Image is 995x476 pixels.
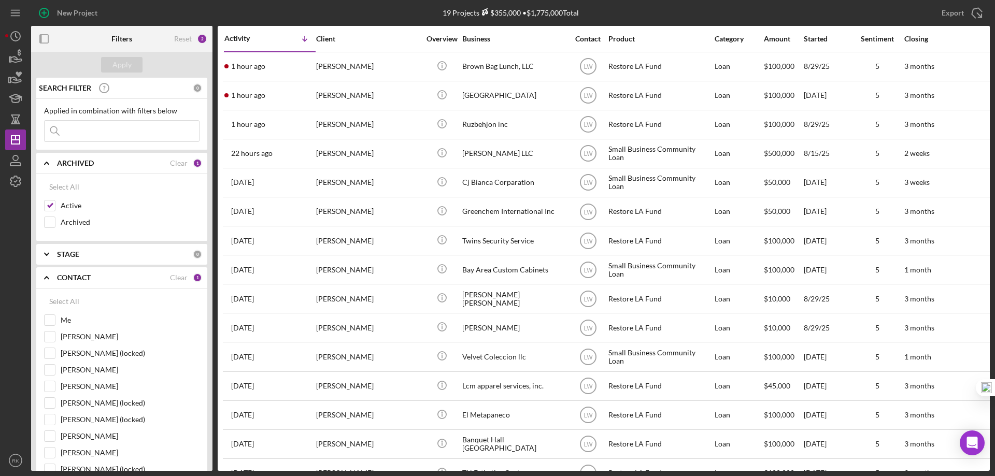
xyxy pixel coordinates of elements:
label: Archived [61,217,200,227]
text: LW [584,354,593,361]
label: [PERSON_NAME] (locked) [61,348,200,358]
div: [PERSON_NAME] [316,169,420,196]
span: $100,000 [764,62,794,70]
time: 1 month [904,352,931,361]
b: Filters [111,35,132,43]
label: [PERSON_NAME] [61,381,200,392]
time: 3 weeks [904,178,930,186]
div: Small Business Community Loan [608,343,712,370]
text: LW [584,179,593,186]
b: CONTACT [57,273,91,282]
text: LW [584,324,593,331]
div: Small Business Community Loan [608,169,712,196]
time: 3 months [904,91,934,99]
div: Export [942,3,964,23]
div: Loan [715,285,763,312]
div: [DATE] [804,430,850,458]
div: 5 [851,207,903,215]
div: 0 [193,250,202,259]
button: Apply [101,57,143,73]
div: [PERSON_NAME] [316,343,420,370]
div: [PERSON_NAME] [316,82,420,109]
div: Greenchem International Inc [462,198,566,225]
span: $100,000 [764,120,794,128]
time: 2025-09-05 20:46 [231,382,254,390]
div: Loan [715,372,763,400]
span: $100,000 [764,265,794,274]
div: [DATE] [804,169,850,196]
div: Open Intercom Messenger [960,430,985,455]
time: 2025-09-09 23:41 [231,266,254,274]
time: 2025-09-09 04:05 [231,295,254,303]
div: Restore LA Fund [608,227,712,254]
div: Loan [715,343,763,370]
div: [DATE] [804,401,850,429]
div: 8/29/25 [804,285,850,312]
div: Loan [715,53,763,80]
text: LW [584,92,593,99]
div: 19 Projects • $1,775,000 Total [443,8,579,17]
div: [DATE] [804,256,850,283]
div: [PERSON_NAME] [316,430,420,458]
button: Select All [44,177,84,197]
div: Cj Bianca Corparation [462,169,566,196]
time: 3 months [904,236,934,245]
div: [PERSON_NAME] LLC [462,140,566,167]
label: [PERSON_NAME] [61,431,200,441]
div: Reset [174,35,192,43]
span: $10,000 [764,294,790,303]
div: [DATE] [804,82,850,109]
button: New Project [31,3,108,23]
div: El Metapaneco [462,401,566,429]
span: $100,000 [764,439,794,448]
div: Closing [904,35,982,43]
div: 5 [851,440,903,448]
div: 8/15/25 [804,140,850,167]
div: [PERSON_NAME] [316,140,420,167]
div: [PERSON_NAME] [316,111,420,138]
div: Product [608,35,712,43]
div: Select All [49,177,79,197]
div: 5 [851,178,903,186]
div: New Project [57,3,97,23]
time: 2025-09-10 17:59 [231,237,254,245]
div: [PERSON_NAME] [462,314,566,341]
div: Clear [170,273,188,282]
div: Applied in combination with filters below [44,107,200,115]
text: RK [12,458,19,464]
div: Restore LA Fund [608,285,712,312]
div: Loan [715,82,763,109]
div: Restore LA Fund [608,372,712,400]
div: Restore LA Fund [608,53,712,80]
div: [PERSON_NAME] [316,401,420,429]
time: 3 months [904,120,934,128]
b: SEARCH FILTER [39,84,91,92]
time: 2025-09-12 21:04 [231,91,265,99]
text: LW [584,150,593,157]
div: [PERSON_NAME] [316,285,420,312]
span: $10,000 [764,323,790,332]
time: 2025-09-10 23:04 [231,207,254,215]
div: 5 [851,411,903,419]
div: Restore LA Fund [608,314,712,341]
text: LW [584,121,593,128]
time: 3 months [904,381,934,390]
div: Twins Security Service [462,227,566,254]
div: 5 [851,120,903,128]
div: Restore LA Fund [608,111,712,138]
div: 1 [193,158,202,168]
div: Restore LA Fund [608,198,712,225]
div: 1 [193,273,202,282]
div: Select All [49,291,79,312]
div: Loan [715,401,763,429]
div: [DATE] [804,372,850,400]
button: Select All [44,291,84,312]
div: Loan [715,169,763,196]
div: 2 [197,34,207,44]
span: $100,000 [764,236,794,245]
div: 5 [851,353,903,361]
div: Sentiment [851,35,903,43]
time: 2025-09-03 20:34 [231,411,254,419]
div: 5 [851,149,903,157]
div: Loan [715,430,763,458]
